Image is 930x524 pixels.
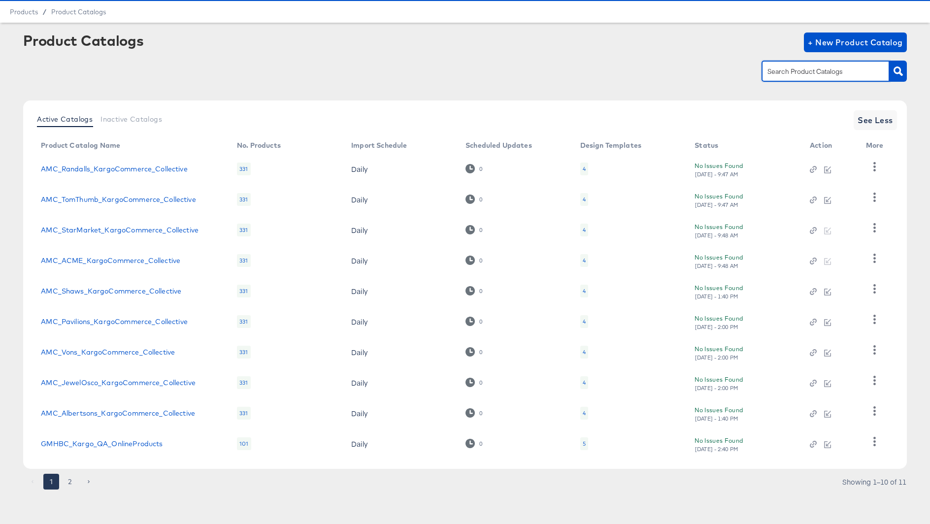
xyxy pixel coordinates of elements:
div: 331 [237,193,250,206]
div: 0 [479,196,483,203]
nav: pagination navigation [23,474,98,490]
div: 0 [479,349,483,356]
div: 4 [580,376,588,389]
div: 0 [465,195,483,204]
div: 0 [465,286,483,295]
button: See Less [854,110,897,130]
div: 4 [583,318,586,326]
div: 0 [465,225,483,234]
td: Daily [343,245,458,276]
a: AMC_Vons_KargoCommerce_Collective [41,348,175,356]
td: Daily [343,276,458,306]
input: Search Product Catalogs [765,66,870,77]
a: AMC_Pavilions_KargoCommerce_Collective [41,318,188,326]
div: 4 [583,287,586,295]
span: Active Catalogs [37,115,93,123]
a: AMC_ACME_KargoCommerce_Collective [41,257,180,264]
td: Daily [343,398,458,428]
button: Go to page 2 [62,474,78,490]
div: 331 [237,376,250,389]
div: 0 [465,164,483,173]
div: 0 [479,440,483,447]
div: 331 [237,285,250,297]
div: 0 [479,288,483,295]
div: 4 [580,163,588,175]
div: 4 [583,196,586,203]
button: Go to next page [81,474,97,490]
div: 331 [237,224,250,236]
a: GMHBC_Kargo_QA_OnlineProducts [41,440,163,448]
div: 0 [479,165,483,172]
div: 0 [479,410,483,417]
div: Design Templates [580,141,641,149]
div: 5 [580,437,588,450]
div: Showing 1–10 of 11 [842,478,907,485]
td: Daily [343,306,458,337]
div: 331 [237,407,250,420]
div: Product Catalogs [23,33,143,48]
div: No. Products [237,141,281,149]
div: 4 [583,348,586,356]
div: 5 [583,440,586,448]
div: 0 [465,317,483,326]
div: 4 [580,254,588,267]
a: AMC_Shaws_KargoCommerce_Collective [41,287,181,295]
div: 0 [465,347,483,357]
a: AMC_StarMarket_KargoCommerce_Collective [41,226,199,234]
a: AMC_Albertsons_KargoCommerce_Collective [41,409,195,417]
td: Daily [343,428,458,459]
div: 4 [583,257,586,264]
div: 4 [580,346,588,359]
div: 331 [237,315,250,328]
td: Daily [343,337,458,367]
div: 4 [580,407,588,420]
div: 4 [580,315,588,328]
div: 0 [465,256,483,265]
div: 0 [465,439,483,448]
span: Products [10,8,38,16]
td: Daily [343,184,458,215]
div: Product Catalog Name [41,141,120,149]
a: AMC_Randalls_KargoCommerce_Collective [41,165,188,173]
span: See Less [858,113,893,127]
span: + New Product Catalog [808,35,903,49]
button: + New Product Catalog [804,33,907,52]
div: 4 [583,409,586,417]
td: Daily [343,154,458,184]
div: 331 [237,163,250,175]
div: 0 [479,379,483,386]
td: Daily [343,367,458,398]
th: More [858,138,896,154]
div: 0 [479,257,483,264]
div: 0 [479,318,483,325]
div: 331 [237,254,250,267]
th: Status [687,138,802,154]
div: 101 [237,437,251,450]
div: 4 [580,285,588,297]
div: 0 [479,227,483,233]
td: Daily [343,215,458,245]
a: Product Catalogs [51,8,106,16]
span: / [38,8,51,16]
div: 4 [580,224,588,236]
th: Action [802,138,858,154]
span: Inactive Catalogs [100,115,162,123]
a: AMC_TomThumb_KargoCommerce_Collective [41,196,196,203]
div: 331 [237,346,250,359]
a: AMC_JewelOsco_KargoCommerce_Collective [41,379,196,387]
div: Scheduled Updates [465,141,532,149]
div: 4 [583,165,586,173]
div: 0 [465,408,483,418]
button: page 1 [43,474,59,490]
div: 4 [583,226,586,234]
div: 4 [583,379,586,387]
div: Import Schedule [351,141,407,149]
div: 4 [580,193,588,206]
div: 0 [465,378,483,387]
